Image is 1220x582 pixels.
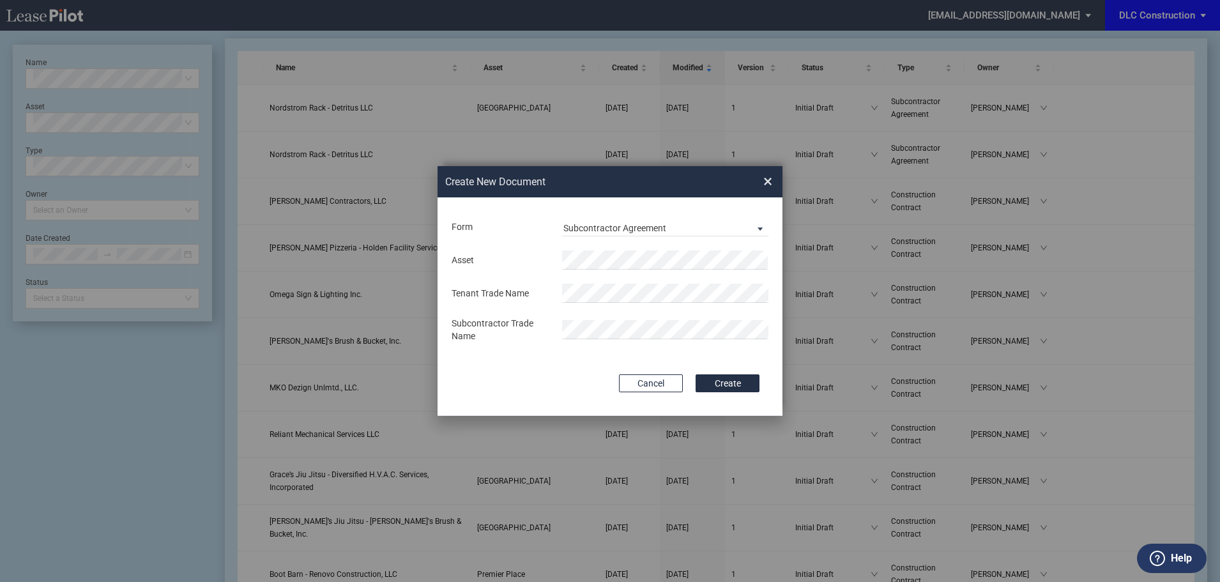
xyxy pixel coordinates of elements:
div: Form [444,221,554,234]
div: Subcontractor Trade Name [444,318,554,342]
md-select: Lease Form: Subcontractor Agreement [562,217,768,236]
input: Tenant Trade Name [562,284,768,303]
input: Subcontractor Trade Name [562,320,768,339]
div: Tenant Trade Name [444,287,554,300]
div: Asset [444,254,554,267]
span: × [763,171,772,192]
div: Subcontractor Agreement [563,223,666,233]
h2: Create New Document [445,175,717,189]
button: Cancel [619,374,683,392]
button: Create [696,374,759,392]
md-dialog: Create New ... [438,166,782,415]
label: Help [1171,550,1192,567]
